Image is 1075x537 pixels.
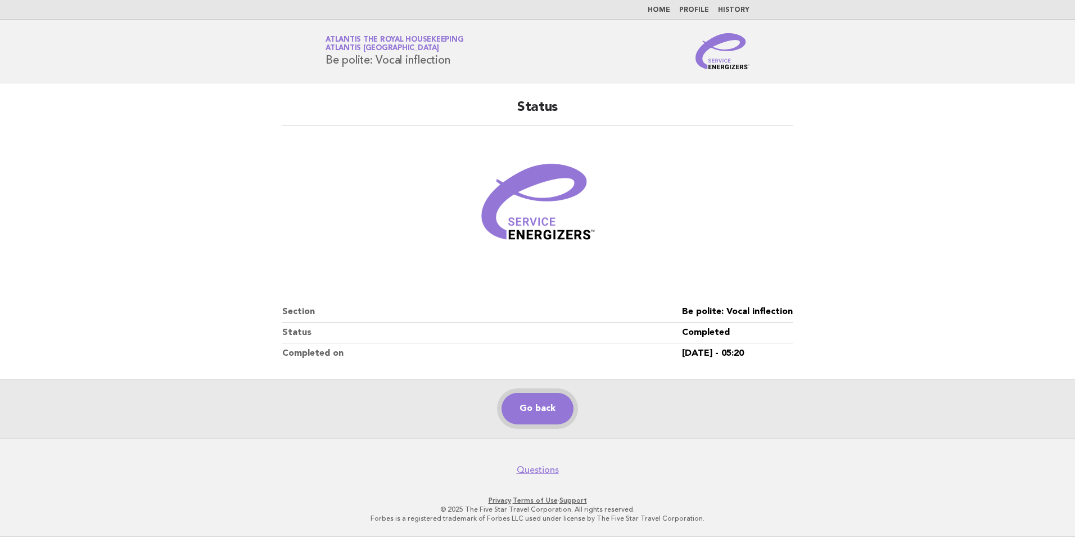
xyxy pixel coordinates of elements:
dd: Be polite: Vocal inflection [682,302,793,323]
dt: Completed on [282,343,682,364]
a: Privacy [489,496,511,504]
a: Support [559,496,587,504]
span: Atlantis [GEOGRAPHIC_DATA] [326,45,439,52]
a: Go back [502,393,573,424]
dt: Status [282,323,682,343]
dd: [DATE] - 05:20 [682,343,793,364]
dd: Completed [682,323,793,343]
p: © 2025 The Five Star Travel Corporation. All rights reserved. [193,505,882,514]
dt: Section [282,302,682,323]
a: Questions [517,464,559,476]
p: · · [193,496,882,505]
h2: Status [282,99,793,126]
p: Forbes is a registered trademark of Forbes LLC used under license by The Five Star Travel Corpora... [193,514,882,523]
a: History [718,7,749,14]
h1: Be polite: Vocal inflection [326,37,463,66]
a: Home [648,7,670,14]
a: Atlantis the Royal HousekeepingAtlantis [GEOGRAPHIC_DATA] [326,36,463,52]
a: Terms of Use [513,496,558,504]
img: Service Energizers [695,33,749,69]
img: Verified [470,140,605,275]
a: Profile [679,7,709,14]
